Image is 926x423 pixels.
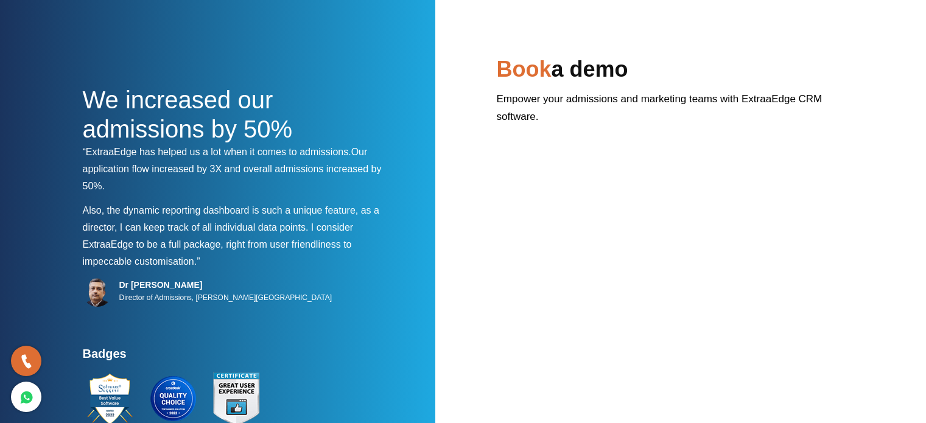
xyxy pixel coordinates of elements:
[83,205,379,232] span: Also, the dynamic reporting dashboard is such a unique feature, as a director, I can keep track o...
[119,290,332,305] p: Director of Admissions, [PERSON_NAME][GEOGRAPHIC_DATA]
[497,55,844,90] h2: a demo
[83,147,351,157] span: “ExtraaEdge has helped us a lot when it comes to admissions.
[119,279,332,290] h5: Dr [PERSON_NAME]
[83,222,354,267] span: I consider ExtraaEdge to be a full package, right from user friendliness to impeccable customisat...
[497,57,552,82] span: Book
[497,90,844,135] p: Empower your admissions and marketing teams with ExtraaEdge CRM software.
[83,346,393,368] h4: Badges
[83,86,293,142] span: We increased our admissions by 50%
[83,147,382,191] span: Our application flow increased by 3X and overall admissions increased by 50%.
